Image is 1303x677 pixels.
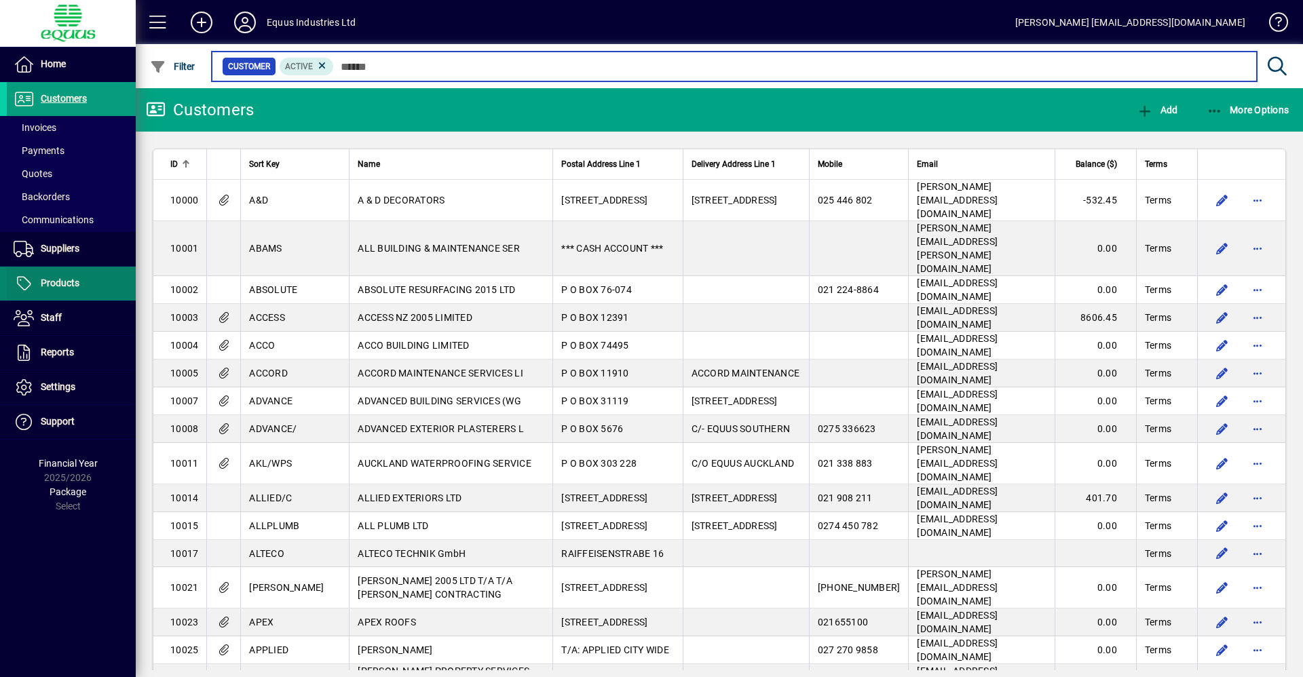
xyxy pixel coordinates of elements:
a: Products [7,267,136,301]
span: 0274 450 782 [818,520,878,531]
button: More options [1247,452,1268,474]
span: Terms [1145,157,1167,172]
button: More options [1247,189,1268,211]
button: Edit [1211,452,1233,474]
button: More options [1247,334,1268,356]
span: Support [41,416,75,427]
span: ALTECO [249,548,284,559]
span: ALLIED EXTERIORS LTD [358,492,461,503]
span: [STREET_ADDRESS] [692,195,778,206]
span: 021655100 [818,617,868,627]
td: 0.00 [1055,360,1136,387]
button: More options [1247,515,1268,537]
span: Customers [41,93,87,104]
span: 021 224-8864 [818,284,879,295]
span: C/O EQUUS AUCKLAND [692,458,795,469]
span: Terms [1145,311,1171,324]
span: 10023 [170,617,198,627]
span: Terms [1145,193,1171,207]
span: [PERSON_NAME][EMAIL_ADDRESS][PERSON_NAME][DOMAIN_NAME] [917,223,998,274]
button: Add [180,10,223,35]
span: Reports [41,347,74,357]
td: 0.00 [1055,608,1136,636]
span: [EMAIL_ADDRESS][DOMAIN_NAME] [917,638,998,662]
span: [STREET_ADDRESS] [561,582,647,593]
span: Terms [1145,283,1171,296]
span: Mobile [818,157,842,172]
button: Edit [1211,543,1233,564]
button: Add [1133,98,1181,122]
span: Staff [41,312,62,323]
span: Invoices [14,122,56,133]
td: 0.00 [1055,387,1136,415]
span: 10017 [170,548,198,559]
span: Terms [1145,457,1171,470]
span: [EMAIL_ADDRESS][DOMAIN_NAME] [917,361,998,385]
span: ACCESS [249,312,285,323]
button: More options [1247,577,1268,598]
button: Profile [223,10,267,35]
button: More options [1247,418,1268,440]
span: ACCORD [249,368,288,379]
a: Communications [7,208,136,231]
span: Terms [1145,581,1171,594]
button: Filter [147,54,199,79]
button: Edit [1211,237,1233,259]
span: [STREET_ADDRESS] [561,492,647,503]
span: Payments [14,145,64,156]
span: Terms [1145,241,1171,255]
span: P O BOX 5676 [561,423,623,434]
span: 10025 [170,644,198,655]
span: [PERSON_NAME] [249,582,324,593]
span: ALLPLUMB [249,520,299,531]
span: ADVANCE/ [249,423,297,434]
span: Products [41,277,79,288]
span: AKL/WPS [249,458,292,469]
span: Balance ($) [1076,157,1117,172]
td: 0.00 [1055,276,1136,304]
span: 10007 [170,395,198,406]
span: 10011 [170,458,198,469]
span: [STREET_ADDRESS] [692,395,778,406]
span: Email [917,157,938,172]
span: Financial Year [39,458,98,469]
span: [STREET_ADDRESS] [561,195,647,206]
td: 401.70 [1055,484,1136,512]
button: More options [1247,237,1268,259]
button: Edit [1211,390,1233,412]
span: [PERSON_NAME][EMAIL_ADDRESS][DOMAIN_NAME] [917,181,998,219]
span: [PHONE_NUMBER] [818,582,901,593]
span: APEX [249,617,273,627]
span: ADVANCED BUILDING SERVICES (WG [358,395,521,406]
span: RAIFFEISENSTRABE 16 [561,548,664,559]
a: Support [7,405,136,439]
div: Equus Industries Ltd [267,12,356,33]
span: [EMAIL_ADDRESS][DOMAIN_NAME] [917,277,998,302]
span: Suppliers [41,243,79,254]
span: ALTECO TECHNIK GmbH [358,548,466,559]
span: P O BOX 76-074 [561,284,632,295]
span: P O BOX 11910 [561,368,628,379]
span: ABSOLUTE [249,284,297,295]
a: Payments [7,139,136,162]
span: ACCORD MAINTENANCE [692,368,800,379]
button: More options [1247,611,1268,633]
span: AUCKLAND WATERPROOFING SERVICE [358,458,531,469]
mat-chip: Activation Status: Active [280,58,334,75]
button: More Options [1203,98,1293,122]
span: [STREET_ADDRESS] [692,492,778,503]
button: More options [1247,639,1268,661]
a: Settings [7,370,136,404]
td: 0.00 [1055,512,1136,540]
span: [EMAIL_ADDRESS][DOMAIN_NAME] [917,333,998,357]
a: Suppliers [7,232,136,266]
td: 0.00 [1055,636,1136,664]
span: ACCO [249,340,275,351]
span: Terms [1145,394,1171,408]
button: More options [1247,362,1268,384]
button: Edit [1211,515,1233,537]
span: Terms [1145,615,1171,629]
span: P O BOX 31119 [561,395,628,406]
button: Edit [1211,189,1233,211]
span: P O BOX 74495 [561,340,628,351]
